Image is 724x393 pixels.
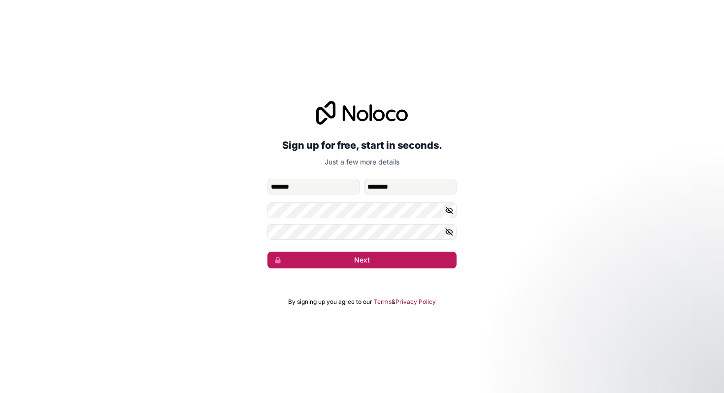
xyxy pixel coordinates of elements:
input: given-name [267,179,360,195]
a: Terms [374,298,392,306]
input: Confirm password [267,224,457,240]
a: Privacy Policy [395,298,436,306]
p: Just a few more details [267,157,457,167]
button: Next [267,252,457,268]
span: & [392,298,395,306]
iframe: Intercom notifications message [527,319,724,388]
h2: Sign up for free, start in seconds. [267,136,457,154]
span: By signing up you agree to our [288,298,372,306]
input: family-name [364,179,457,195]
input: Password [267,202,457,218]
